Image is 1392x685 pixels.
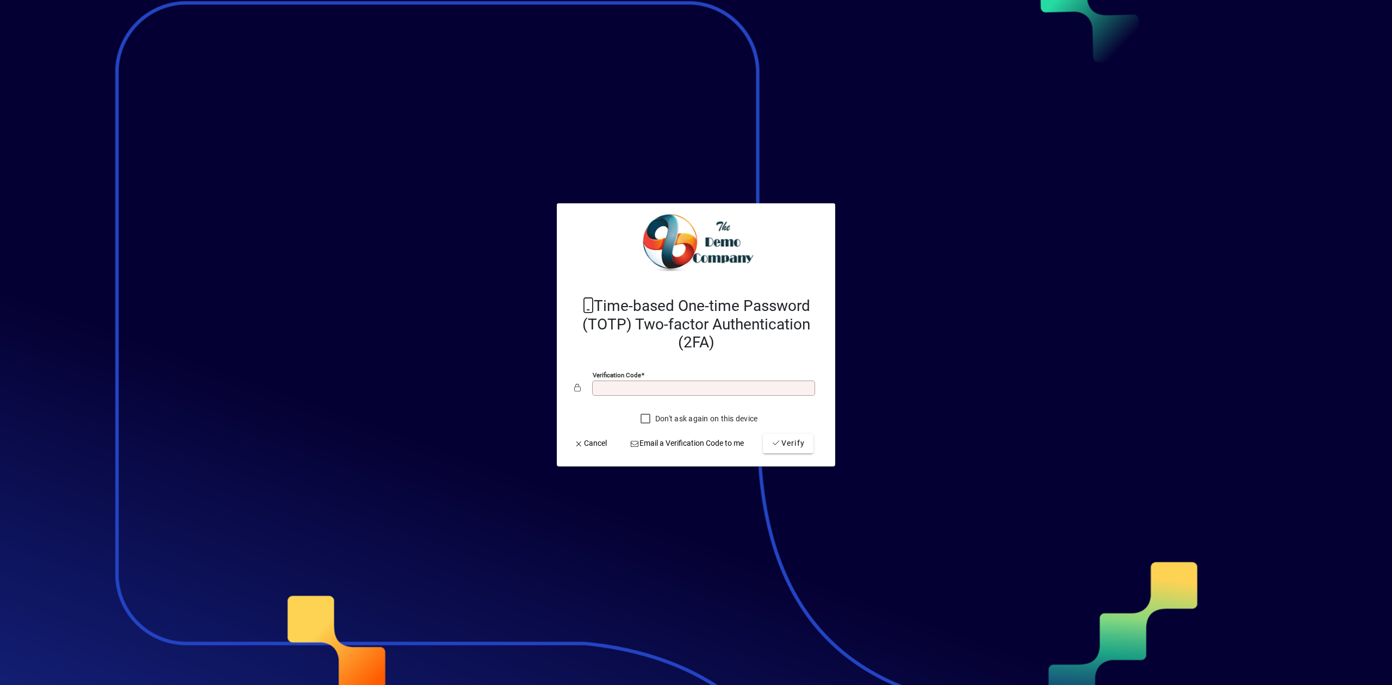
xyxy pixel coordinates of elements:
[653,413,758,424] label: Don't ask again on this device
[570,434,611,453] button: Cancel
[630,438,744,449] span: Email a Verification Code to me
[763,434,813,453] button: Verify
[574,297,818,352] h2: Time-based One-time Password (TOTP) Two-factor Authentication (2FA)
[593,371,641,379] mat-label: Verification code
[574,438,607,449] span: Cancel
[626,434,749,453] button: Email a Verification Code to me
[772,438,805,449] span: Verify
